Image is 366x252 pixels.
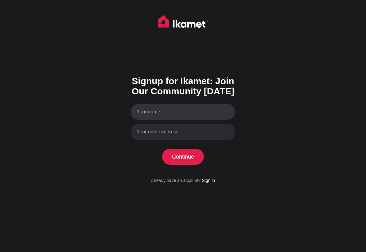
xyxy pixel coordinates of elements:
[162,149,204,165] button: Continue
[158,15,208,30] img: Ikamet home
[131,76,235,96] h1: Signup for Ikamet: Join Our Community [DATE]
[151,178,201,183] span: Already have an account?
[131,104,235,120] input: Your name
[202,178,215,183] a: Sign in
[131,124,235,140] input: Your email address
